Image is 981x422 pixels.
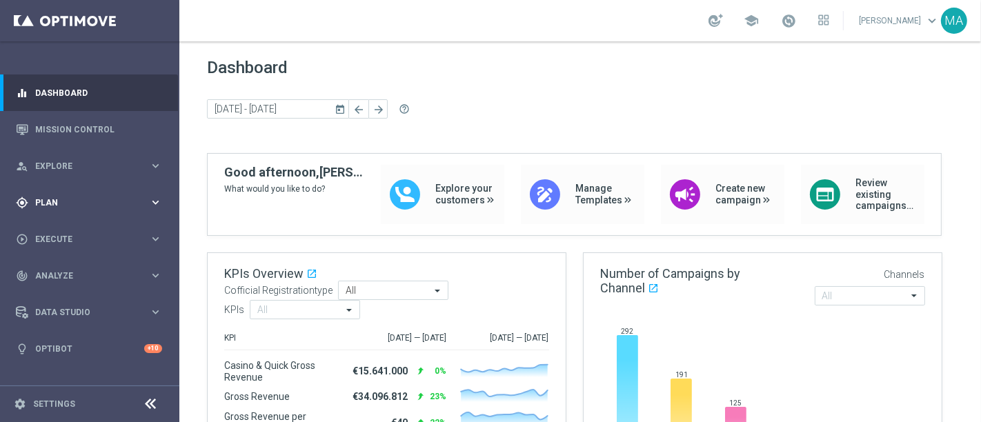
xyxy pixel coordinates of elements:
a: Settings [33,400,75,408]
i: gps_fixed [16,197,28,209]
button: Mission Control [15,124,163,135]
div: +10 [144,344,162,353]
i: keyboard_arrow_right [149,269,162,282]
button: play_circle_outline Execute keyboard_arrow_right [15,234,163,245]
button: lightbulb Optibot +10 [15,343,163,354]
span: keyboard_arrow_down [924,13,940,28]
a: Dashboard [35,74,162,111]
i: keyboard_arrow_right [149,305,162,319]
button: equalizer Dashboard [15,88,163,99]
div: Data Studio [16,306,149,319]
a: Optibot [35,330,144,367]
i: keyboard_arrow_right [149,232,162,245]
div: Execute [16,233,149,245]
span: Explore [35,162,149,170]
div: Analyze [16,270,149,282]
a: Mission Control [35,111,162,148]
i: keyboard_arrow_right [149,159,162,172]
div: Explore [16,160,149,172]
button: gps_fixed Plan keyboard_arrow_right [15,197,163,208]
button: Data Studio keyboard_arrow_right [15,307,163,318]
div: MA [941,8,967,34]
span: Plan [35,199,149,207]
span: Data Studio [35,308,149,316]
i: play_circle_outline [16,233,28,245]
a: [PERSON_NAME]keyboard_arrow_down [858,10,941,31]
span: Execute [35,235,149,243]
div: Mission Control [16,111,162,148]
i: keyboard_arrow_right [149,196,162,209]
i: person_search [16,160,28,172]
span: school [744,13,759,28]
div: Plan [16,197,149,209]
button: track_changes Analyze keyboard_arrow_right [15,270,163,281]
span: Analyze [35,272,149,280]
i: equalizer [16,87,28,99]
i: lightbulb [16,343,28,355]
i: track_changes [16,270,28,282]
button: person_search Explore keyboard_arrow_right [15,161,163,172]
div: Dashboard [16,74,162,111]
div: Optibot [16,330,162,367]
i: settings [14,398,26,410]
